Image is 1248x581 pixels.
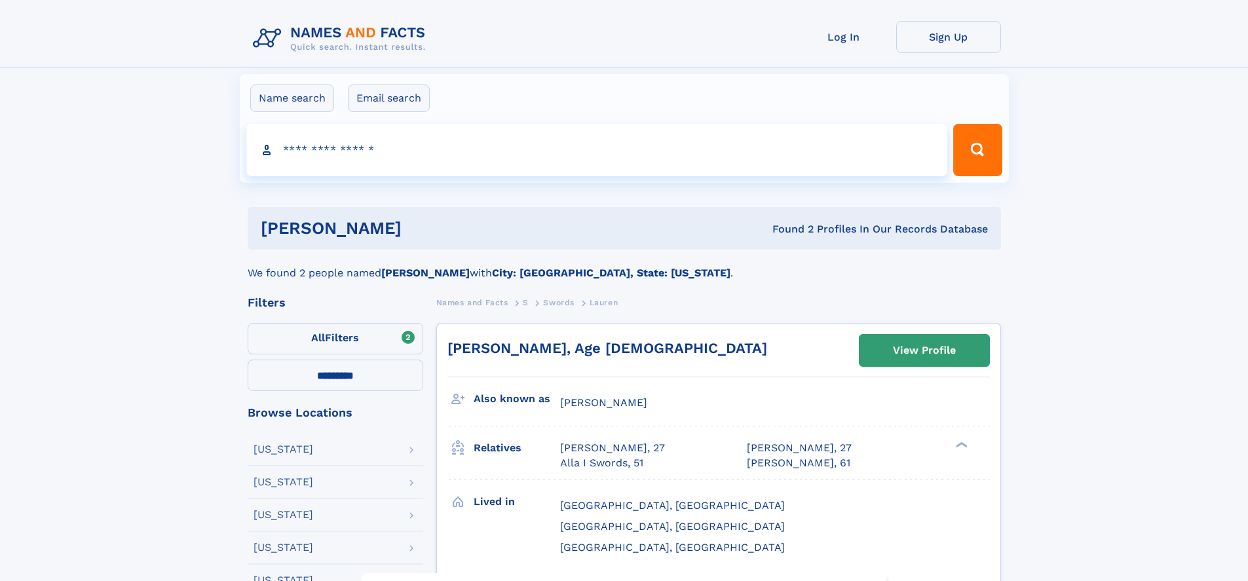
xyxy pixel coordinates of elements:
button: Search Button [953,124,1002,176]
span: [GEOGRAPHIC_DATA], [GEOGRAPHIC_DATA] [560,499,785,512]
div: [US_STATE] [254,542,313,553]
img: Logo Names and Facts [248,21,436,56]
span: Lauren [590,298,618,307]
div: View Profile [893,335,956,365]
a: [PERSON_NAME], Age [DEMOGRAPHIC_DATA] [447,340,767,356]
b: City: [GEOGRAPHIC_DATA], State: [US_STATE] [492,267,730,279]
span: S [523,298,529,307]
a: [PERSON_NAME], 27 [747,441,852,455]
span: Swords [543,298,575,307]
a: [PERSON_NAME], 27 [560,441,665,455]
a: Swords [543,294,575,310]
span: [GEOGRAPHIC_DATA], [GEOGRAPHIC_DATA] [560,541,785,553]
div: ❯ [953,441,968,449]
a: View Profile [860,335,989,366]
input: search input [246,124,948,176]
a: Alla I Swords, 51 [560,456,643,470]
div: [US_STATE] [254,510,313,520]
b: [PERSON_NAME] [381,267,470,279]
h3: Also known as [474,388,560,410]
a: [PERSON_NAME], 61 [747,456,850,470]
label: Email search [348,84,430,112]
span: [GEOGRAPHIC_DATA], [GEOGRAPHIC_DATA] [560,520,785,533]
div: Filters [248,297,423,309]
a: Sign Up [896,21,1001,53]
a: Log In [791,21,896,53]
div: [US_STATE] [254,477,313,487]
h3: Relatives [474,437,560,459]
label: Filters [248,323,423,354]
span: All [311,331,325,344]
h1: [PERSON_NAME] [261,220,587,236]
div: [US_STATE] [254,444,313,455]
label: Name search [250,84,334,112]
div: Found 2 Profiles In Our Records Database [587,222,988,236]
h3: Lived in [474,491,560,513]
a: Names and Facts [436,294,508,310]
div: Browse Locations [248,407,423,419]
a: S [523,294,529,310]
span: [PERSON_NAME] [560,396,647,409]
div: We found 2 people named with . [248,250,1001,281]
